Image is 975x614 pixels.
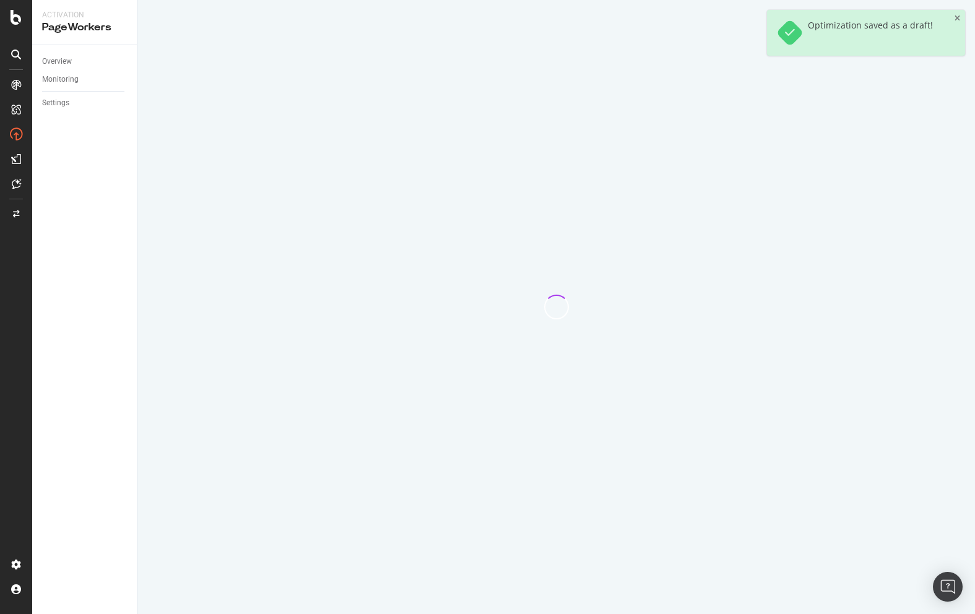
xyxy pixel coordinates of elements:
a: Settings [42,97,128,110]
div: PageWorkers [42,20,127,35]
div: Settings [42,97,69,110]
div: Open Intercom Messenger [933,572,963,602]
div: Optimization saved as a draft! [808,20,933,46]
div: Activation [42,10,127,20]
div: close toast [955,15,960,22]
div: Overview [42,55,72,68]
a: Overview [42,55,128,68]
div: Monitoring [42,73,79,86]
a: Monitoring [42,73,128,86]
